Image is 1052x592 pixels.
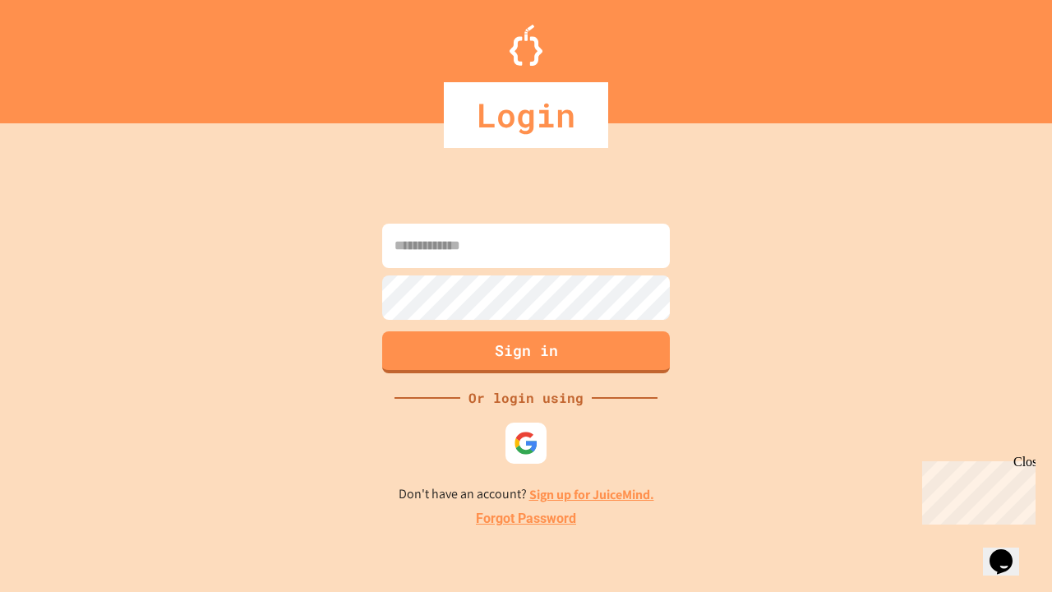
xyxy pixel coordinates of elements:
div: Or login using [460,388,592,408]
iframe: chat widget [983,526,1036,576]
img: Logo.svg [510,25,542,66]
a: Sign up for JuiceMind. [529,486,654,503]
img: google-icon.svg [514,431,538,456]
div: Login [444,82,608,148]
p: Don't have an account? [399,484,654,505]
a: Forgot Password [476,509,576,529]
button: Sign in [382,331,670,373]
iframe: chat widget [916,455,1036,525]
div: Chat with us now!Close [7,7,113,104]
